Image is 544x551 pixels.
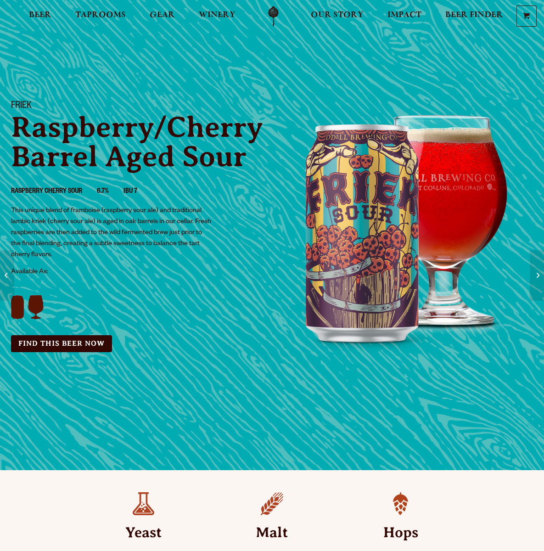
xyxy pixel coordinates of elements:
[150,11,175,19] span: Gear
[219,515,325,549] strong: Malt
[311,11,364,19] span: Our Story
[69,6,132,27] a: Taprooms
[23,6,57,27] a: Beer
[199,11,236,19] span: Winery
[256,6,291,27] a: Odell Home
[75,11,126,19] span: Taprooms
[445,11,503,19] span: Beer Finder
[11,186,97,198] li: Raspberry Cherry Sour
[144,6,181,27] a: Gear
[11,101,263,112] h1: Friek
[90,515,197,549] strong: Yeast
[11,335,112,352] a: Find this Beer Now
[11,267,263,278] p: Available As:
[123,186,152,198] li: IBU 7
[439,6,509,27] a: Beer Finder
[11,112,263,171] p: Raspberry/Cherry Barrel Aged Sour
[305,6,370,27] a: Our Story
[348,515,454,549] strong: Hops
[387,11,421,19] span: Impact
[11,208,211,259] span: This unique blend of framboise (raspberry sour ale) and traditional lambic kriek (cherry sour ale...
[29,11,51,19] span: Beer
[193,6,241,27] a: Winery
[381,6,427,27] a: Impact
[97,186,123,198] li: 6.7%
